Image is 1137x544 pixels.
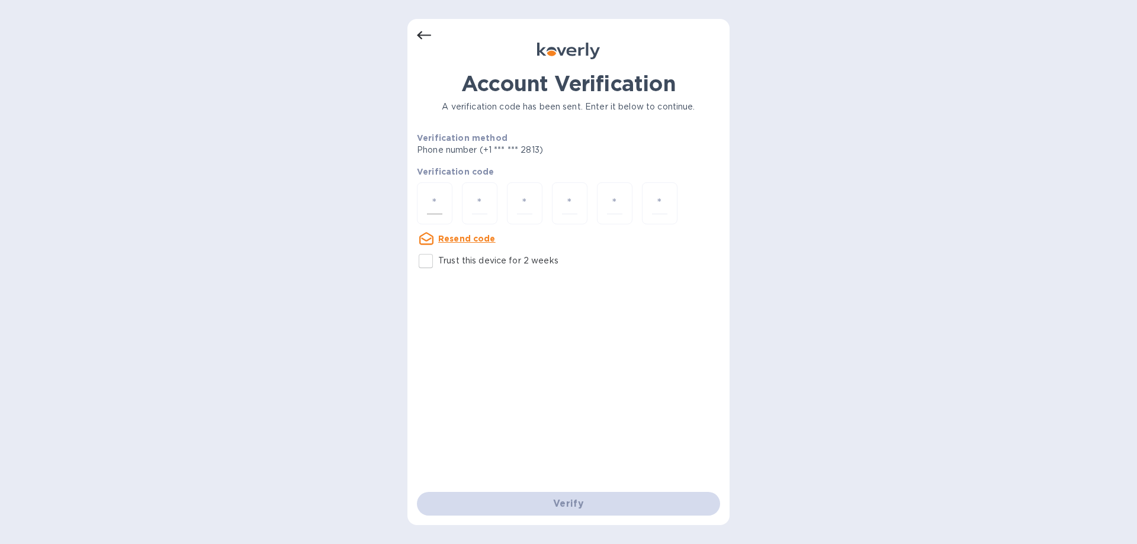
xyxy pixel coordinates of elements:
p: Verification code [417,166,720,178]
p: Phone number (+1 *** *** 2813) [417,144,634,156]
h1: Account Verification [417,71,720,96]
p: A verification code has been sent. Enter it below to continue. [417,101,720,113]
u: Resend code [438,234,496,243]
b: Verification method [417,133,508,143]
p: Trust this device for 2 weeks [438,255,558,267]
